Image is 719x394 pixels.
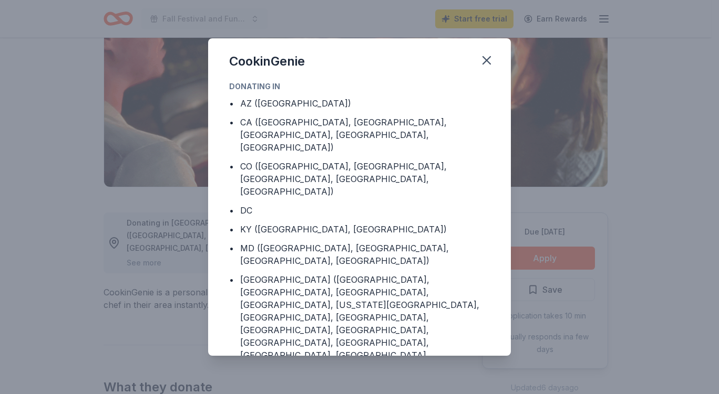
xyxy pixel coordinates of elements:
div: Donating in [229,80,490,93]
div: CO ([GEOGRAPHIC_DATA], [GEOGRAPHIC_DATA], [GEOGRAPHIC_DATA], [GEOGRAPHIC_DATA], [GEOGRAPHIC_DATA]) [240,160,490,198]
div: [GEOGRAPHIC_DATA] ([GEOGRAPHIC_DATA], [GEOGRAPHIC_DATA], [GEOGRAPHIC_DATA], [GEOGRAPHIC_DATA], [U... [240,273,490,374]
div: • [229,223,234,236]
div: • [229,273,234,286]
div: CookinGenie [229,53,305,70]
div: • [229,204,234,217]
div: AZ ([GEOGRAPHIC_DATA]) [240,97,351,110]
div: DC [240,204,252,217]
div: • [229,160,234,173]
div: • [229,242,234,254]
div: • [229,116,234,129]
div: CA ([GEOGRAPHIC_DATA], [GEOGRAPHIC_DATA], [GEOGRAPHIC_DATA], [GEOGRAPHIC_DATA], [GEOGRAPHIC_DATA]) [240,116,490,154]
div: KY ([GEOGRAPHIC_DATA], [GEOGRAPHIC_DATA]) [240,223,447,236]
div: • [229,97,234,110]
div: MD ([GEOGRAPHIC_DATA], [GEOGRAPHIC_DATA], [GEOGRAPHIC_DATA], [GEOGRAPHIC_DATA]) [240,242,490,267]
